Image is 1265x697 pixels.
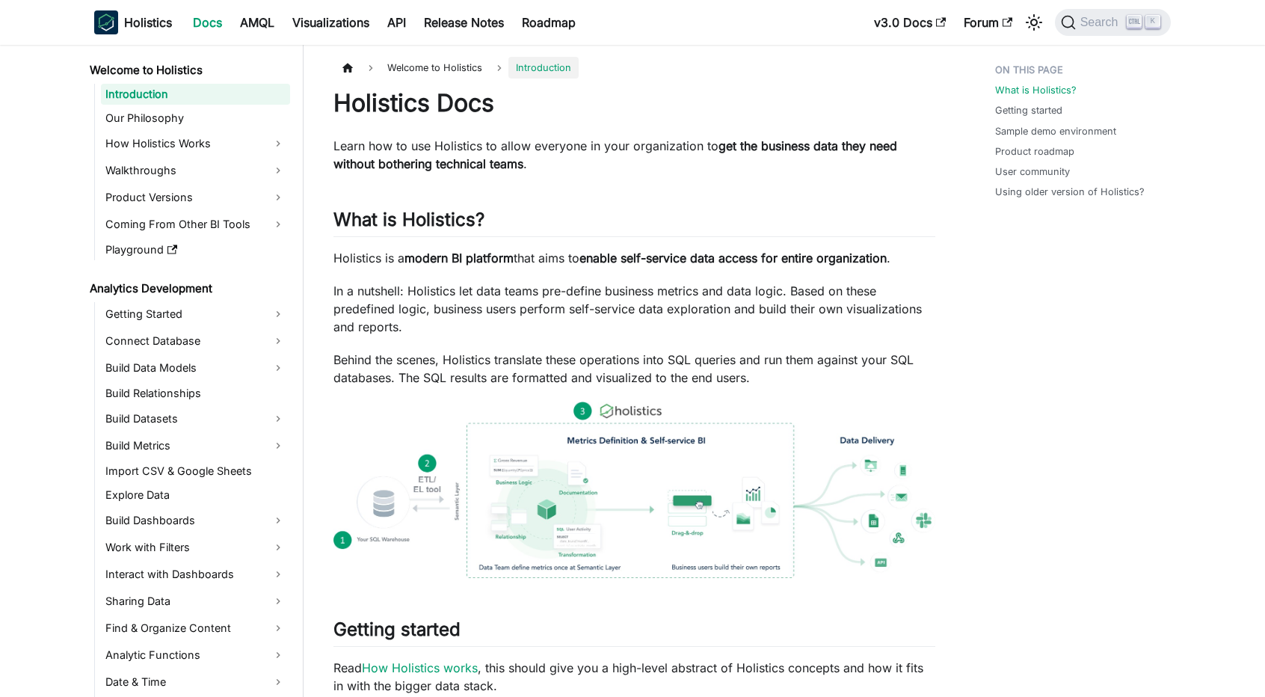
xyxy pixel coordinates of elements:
[995,165,1070,179] a: User community
[995,124,1116,138] a: Sample demo environment
[101,562,290,586] a: Interact with Dashboards
[333,57,935,79] nav: Breadcrumbs
[333,351,935,387] p: Behind the scenes, Holistics translate these operations into SQL queries and run them against you...
[231,10,283,34] a: AMQL
[101,616,290,640] a: Find & Organize Content
[513,10,585,34] a: Roadmap
[94,10,172,34] a: HolisticsHolistics
[995,103,1062,117] a: Getting started
[1076,16,1127,29] span: Search
[101,84,290,105] a: Introduction
[101,643,290,667] a: Analytic Functions
[101,185,290,209] a: Product Versions
[1055,9,1171,36] button: Search (Ctrl+K)
[508,57,579,79] span: Introduction
[333,282,935,336] p: In a nutshell: Holistics let data teams pre-define business metrics and data logic. Based on thes...
[333,249,935,267] p: Holistics is a that aims to .
[333,209,935,237] h2: What is Holistics?
[378,10,415,34] a: API
[865,10,955,34] a: v3.0 Docs
[101,212,290,236] a: Coming From Other BI Tools
[85,60,290,81] a: Welcome to Holistics
[184,10,231,34] a: Docs
[101,589,290,613] a: Sharing Data
[101,461,290,482] a: Import CSV & Google Sheets
[101,356,290,380] a: Build Data Models
[101,509,290,532] a: Build Dashboards
[79,45,304,697] nav: Docs sidebar
[101,434,290,458] a: Build Metrics
[995,83,1077,97] a: What is Holistics?
[124,13,172,31] b: Holistics
[1022,10,1046,34] button: Switch between dark and light mode (currently light mode)
[955,10,1021,34] a: Forum
[415,10,513,34] a: Release Notes
[101,535,290,559] a: Work with Filters
[333,57,362,79] a: Home page
[995,185,1145,199] a: Using older version of Holistics?
[101,670,290,694] a: Date & Time
[85,278,290,299] a: Analytics Development
[101,108,290,129] a: Our Philosophy
[380,57,490,79] span: Welcome to Holistics
[333,402,935,578] img: How Holistics fits in your Data Stack
[333,88,935,118] h1: Holistics Docs
[101,383,290,404] a: Build Relationships
[579,251,887,265] strong: enable self-service data access for entire organization
[404,251,514,265] strong: modern BI platform
[101,329,290,353] a: Connect Database
[333,137,935,173] p: Learn how to use Holistics to allow everyone in your organization to .
[333,618,935,647] h2: Getting started
[995,144,1074,159] a: Product roadmap
[283,10,378,34] a: Visualizations
[101,159,290,182] a: Walkthroughs
[101,485,290,506] a: Explore Data
[101,407,290,431] a: Build Datasets
[101,239,290,260] a: Playground
[101,132,290,156] a: How Holistics Works
[362,660,478,675] a: How Holistics works
[1145,15,1160,28] kbd: K
[94,10,118,34] img: Holistics
[101,302,290,326] a: Getting Started
[333,659,935,695] p: Read , this should give you a high-level abstract of Holistics concepts and how it fits in with t...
